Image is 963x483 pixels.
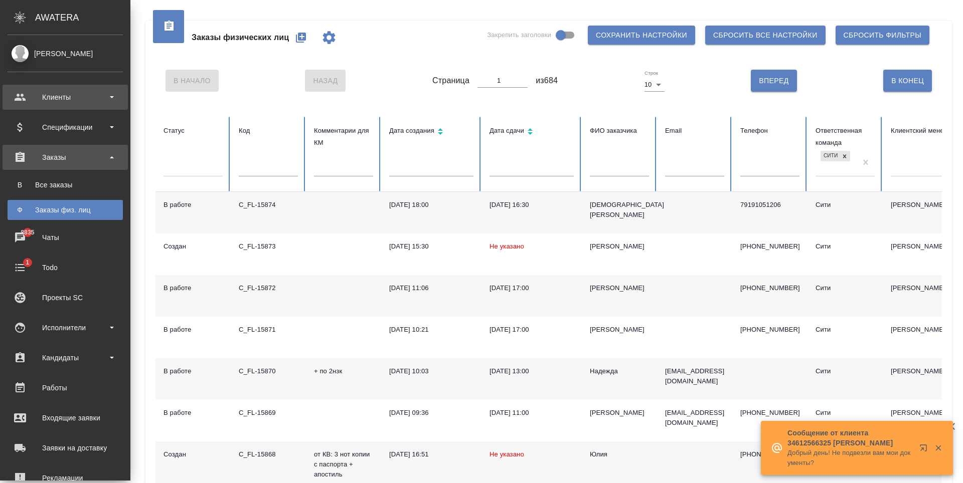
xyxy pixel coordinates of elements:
[389,366,473,376] div: [DATE] 10:03
[588,26,695,45] button: Сохранить настройки
[740,200,799,210] p: 79191051206
[816,408,875,418] div: Сити
[490,283,574,293] div: [DATE] 17:00
[590,200,649,220] div: [DEMOGRAPHIC_DATA][PERSON_NAME]
[8,120,123,135] div: Спецификации
[239,241,298,252] div: C_FL-15873
[590,366,649,376] div: Надежда
[389,241,473,252] div: [DATE] 15:30
[8,440,123,455] div: Заявки на доставку
[389,283,473,293] div: [DATE] 11:06
[239,283,298,293] div: C_FL-15872
[751,70,796,92] button: Вперед
[490,325,574,335] div: [DATE] 17:00
[816,325,875,335] div: Сити
[8,290,123,305] div: Проекты SC
[314,449,373,479] p: от КВ: 3 нот копии с паспорта + апостиль
[13,205,118,215] div: Заказы физ. лиц
[3,225,128,250] a: 8835Чаты
[645,78,665,92] div: 10
[645,71,658,76] label: Строк
[8,150,123,165] div: Заказы
[759,75,788,87] span: Вперед
[389,125,473,139] div: Сортировка
[816,200,875,210] div: Сити
[816,366,875,376] div: Сити
[913,438,937,462] button: Открыть в новой вкладке
[596,29,687,42] span: Сохранить настройки
[490,366,574,376] div: [DATE] 13:00
[8,200,123,220] a: ФЗаказы физ. лиц
[3,255,128,280] a: 1Todo
[787,448,913,468] p: Добрый день! Не подвезли вам мои документы?
[3,285,128,310] a: Проекты SC
[164,200,223,210] div: В работе
[314,125,373,149] div: Комментарии для КМ
[740,125,799,137] div: Телефон
[8,350,123,365] div: Кандидаты
[164,449,223,459] div: Создан
[164,241,223,252] div: Создан
[816,283,875,293] div: Сити
[740,241,799,252] p: [PHONE_NUMBER]
[590,449,649,459] div: Юлия
[665,366,724,386] p: [EMAIL_ADDRESS][DOMAIN_NAME]
[3,405,128,430] a: Входящие заявки
[8,410,123,425] div: Входящие заявки
[816,241,875,252] div: Сити
[164,125,223,137] div: Статус
[740,408,799,418] p: [PHONE_NUMBER]
[536,75,558,87] span: из 684
[928,443,948,452] button: Закрыть
[836,26,929,45] button: Сбросить фильтры
[164,325,223,335] div: В работе
[490,200,574,210] div: [DATE] 16:30
[389,200,473,210] div: [DATE] 18:00
[239,125,298,137] div: Код
[8,230,123,245] div: Чаты
[487,30,551,40] span: Закрепить заголовки
[35,8,130,28] div: AWATERA
[740,283,799,293] p: [PHONE_NUMBER]
[821,151,839,161] div: Сити
[8,175,123,195] a: ВВсе заказы
[590,125,649,137] div: ФИО заказчика
[8,48,123,59] div: [PERSON_NAME]
[883,70,932,92] button: В Конец
[665,408,724,428] p: [EMAIL_ADDRESS][DOMAIN_NAME]
[15,227,40,237] span: 8835
[389,408,473,418] div: [DATE] 09:36
[8,320,123,335] div: Исполнители
[740,325,799,335] p: [PHONE_NUMBER]
[590,283,649,293] div: [PERSON_NAME]
[20,258,35,268] span: 1
[164,283,223,293] div: В работе
[740,449,799,459] p: [PHONE_NUMBER]
[192,32,289,44] span: Заказы физических лиц
[490,243,524,250] span: Не указано
[3,435,128,460] a: Заявки на доставку
[590,241,649,252] div: [PERSON_NAME]
[844,29,921,42] span: Сбросить фильтры
[389,325,473,335] div: [DATE] 10:21
[816,125,875,149] div: Ответственная команда
[239,449,298,459] div: C_FL-15868
[590,408,649,418] div: [PERSON_NAME]
[3,375,128,400] a: Работы
[490,125,574,139] div: Сортировка
[239,200,298,210] div: C_FL-15874
[713,29,818,42] span: Сбросить все настройки
[432,75,469,87] span: Страница
[891,75,924,87] span: В Конец
[490,450,524,458] span: Не указано
[490,408,574,418] div: [DATE] 11:00
[389,449,473,459] div: [DATE] 16:51
[239,325,298,335] div: C_FL-15871
[590,325,649,335] div: [PERSON_NAME]
[239,366,298,376] div: C_FL-15870
[164,366,223,376] div: В работе
[8,90,123,105] div: Клиенты
[8,260,123,275] div: Todo
[8,380,123,395] div: Работы
[164,408,223,418] div: В работе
